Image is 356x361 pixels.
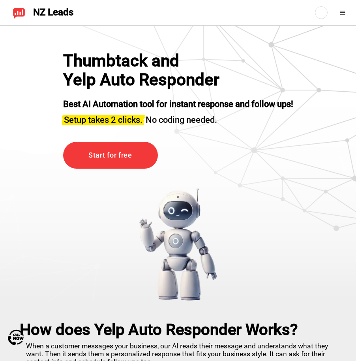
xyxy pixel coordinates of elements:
[13,6,25,19] img: NZ Leads logo
[63,70,229,89] h1: Yelp Auto Responder
[20,321,336,339] h2: How does Yelp Auto Responder Works?
[33,7,73,18] span: NZ Leads
[8,329,24,345] img: Call Now
[63,99,293,109] strong: Best AI Automation tool for instant response and follow ups!
[63,142,158,169] a: Start for free
[139,188,217,301] img: yelp bot
[64,115,142,125] span: Setup takes 2 clicks.
[63,110,293,126] h3: No coding needed.
[63,51,229,70] div: Thumbtack and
